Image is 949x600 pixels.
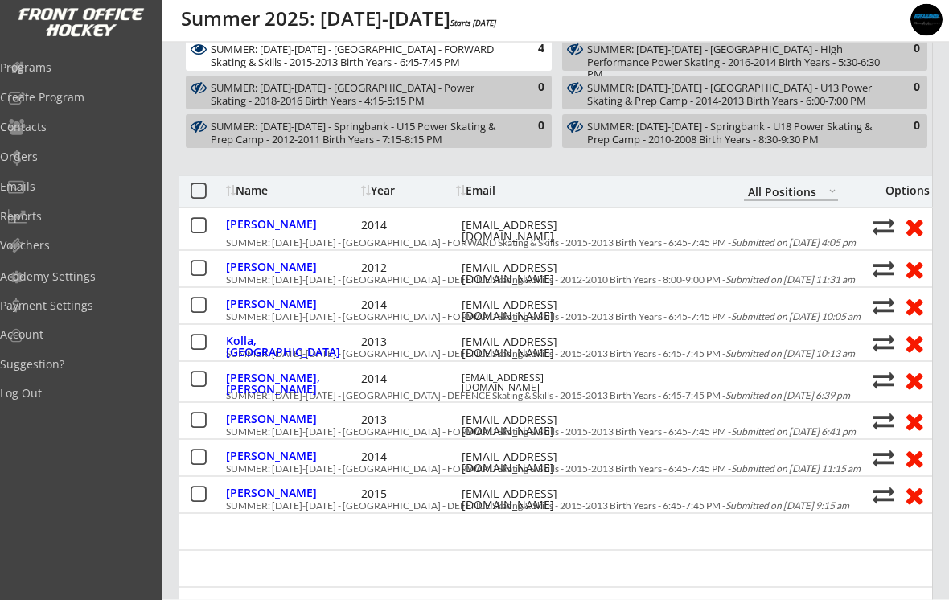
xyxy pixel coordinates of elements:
div: 0 [888,80,920,97]
div: [PERSON_NAME] [226,487,357,499]
div: [EMAIL_ADDRESS][DOMAIN_NAME] [462,336,606,359]
div: [EMAIL_ADDRESS][DOMAIN_NAME] [462,451,606,474]
div: [PERSON_NAME] [226,413,357,425]
div: SUMMER: [DATE]-[DATE] - [GEOGRAPHIC_DATA] - FORWARD Skating & Skills - 2015-2013 Birth Years - 6:... [226,312,864,322]
div: [EMAIL_ADDRESS][DOMAIN_NAME] [462,299,606,322]
button: Move player [873,258,894,280]
div: 2015 [361,488,458,499]
div: [EMAIL_ADDRESS][DOMAIN_NAME] [462,220,606,242]
div: Kolla, [GEOGRAPHIC_DATA] [226,335,357,358]
div: 2012 [361,262,458,273]
div: 0 [888,42,920,58]
button: Move player [873,447,894,469]
em: Starts [DATE] [450,17,496,28]
div: [EMAIL_ADDRESS][DOMAIN_NAME] [462,373,606,392]
div: SUMMER: [DATE]-[DATE] - [GEOGRAPHIC_DATA] - DEFENCE Skating & Skills - 2015-2013 Birth Years - 6:... [226,391,864,401]
em: Submitted on [DATE] 4:05 pm [731,236,856,249]
div: [EMAIL_ADDRESS][DOMAIN_NAME] [462,262,606,285]
div: [PERSON_NAME] [226,298,357,310]
button: Move player [873,410,894,432]
button: Remove from roster (no refund) [899,214,929,239]
div: 2013 [361,414,458,425]
div: 2014 [361,220,458,231]
div: [PERSON_NAME] [226,261,357,273]
button: Remove from roster (no refund) [899,446,929,471]
div: 2013 [361,336,458,347]
em: Submitted on [DATE] 6:39 pm [725,389,850,401]
div: SUMMER: [DATE]-[DATE] - Springbank - U15 Power Skating & Prep Camp - 2012-2011 Birth Years - 7:15... [211,121,508,146]
div: [PERSON_NAME] [226,219,357,230]
div: Options [874,185,930,196]
div: 4 [512,42,544,58]
div: 0 [512,80,544,97]
div: SUMMER: [DATE]-[DATE] - [GEOGRAPHIC_DATA] - DEFENCE Skating & Skills - 2012-2010 Birth Years - 8:... [226,275,864,285]
div: SUMMER: [DATE]-[DATE] - [GEOGRAPHIC_DATA] - DEFENCE Skating & Skills - 2015-2013 Birth Years - 6:... [226,501,864,511]
div: 0 [888,119,920,135]
button: Move player [873,216,894,237]
em: Submitted on [DATE] 9:15 am [725,499,849,512]
div: 0 [512,119,544,135]
div: Year [361,185,452,196]
div: SUMMER: [DATE]-[DATE] - [GEOGRAPHIC_DATA] - Power Skating - 2018-2016 Birth Years - 4:15-5:15 PM [211,83,508,108]
button: Remove from roster (no refund) [899,257,929,282]
button: Move player [873,369,894,391]
div: SUMMER: Aug 18-22 - Lake Bonavista - High Performance Power Skating - 2016-2014 Birth Years - 5:3... [587,43,884,68]
div: SUMMER: [DATE]-[DATE] - [GEOGRAPHIC_DATA] - FORWARD Skating & Skills - 2015-2013 Birth Years - 6:... [226,238,864,248]
button: Remove from roster (no refund) [899,483,929,508]
div: [PERSON_NAME] [226,450,357,462]
button: Remove from roster (no refund) [899,294,929,318]
button: Move player [873,484,894,506]
div: [PERSON_NAME], [PERSON_NAME] [226,372,357,395]
button: Remove from roster (no refund) [899,409,929,434]
em: Submitted on [DATE] 10:13 am [725,347,855,360]
div: SUMMER: [DATE]-[DATE] - [GEOGRAPHIC_DATA] - U13 Power Skating & Prep Camp - 2014-2013 Birth Years... [587,83,884,108]
div: SUMMER: [DATE]-[DATE] - [GEOGRAPHIC_DATA] - FORWARD Skating & Skills - 2015-2013 Birth Years - 6:... [211,44,508,69]
em: Submitted on [DATE] 11:15 am [731,462,861,475]
div: SUMMER: Aug 18-22 - Lake Bonavista - Power Skating - 2018-2016 Birth Years - 4:15-5:15 PM [211,82,508,107]
div: SUMMER: [DATE]-[DATE] - [GEOGRAPHIC_DATA] - FORWARD Skating & Skills - 2015-2013 Birth Years - 6:... [226,464,864,474]
button: Remove from roster (no refund) [899,368,929,392]
em: Submitted on [DATE] 10:05 am [731,310,861,323]
div: SUMMER: Aug 18-22 - Springbank - U18 Power Skating & Prep Camp - 2010-2008 Birth Years - 8:30-9:3... [587,121,884,146]
div: 2014 [361,373,458,384]
div: [EMAIL_ADDRESS][DOMAIN_NAME] [462,488,606,511]
div: [EMAIL_ADDRESS][DOMAIN_NAME] [462,414,606,437]
div: Name [226,185,357,196]
em: Submitted on [DATE] 6:41 pm [731,425,856,438]
div: 2014 [361,451,458,462]
button: Remove from roster (no refund) [899,331,929,355]
div: SUMMER: [DATE]-[DATE] - [GEOGRAPHIC_DATA] - High Performance Power Skating - 2016-2014 Birth Year... [587,44,884,82]
button: Move player [873,332,894,354]
div: SUMMER: [DATE]-[DATE] - [GEOGRAPHIC_DATA] - FORWARD Skating & Skills - 2015-2013 Birth Years - 6:... [226,427,864,437]
div: SUMMER: Aug 18-22 - Springbank - U13 Power Skating & Prep Camp - 2014-2013 Birth Years - 6:00-7:0... [587,82,884,107]
div: SUMMER: Aug 18-22 - Lake Bonavista - FORWARD Skating & Skills - 2015-2013 Birth Years - 6:45-7:45 PM [211,43,508,68]
em: Submitted on [DATE] 11:31 am [725,273,855,286]
button: Move player [873,295,894,317]
div: SUMMER: Aug 18-22 - Springbank - U15 Power Skating & Prep Camp - 2012-2011 Birth Years - 7:15-8:1... [211,121,508,146]
div: Email [456,185,592,196]
div: SUMMER: [DATE]-[DATE] - Springbank - U18 Power Skating & Prep Camp - 2010-2008 Birth Years - 8:30... [587,121,884,146]
div: 2014 [361,299,458,310]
